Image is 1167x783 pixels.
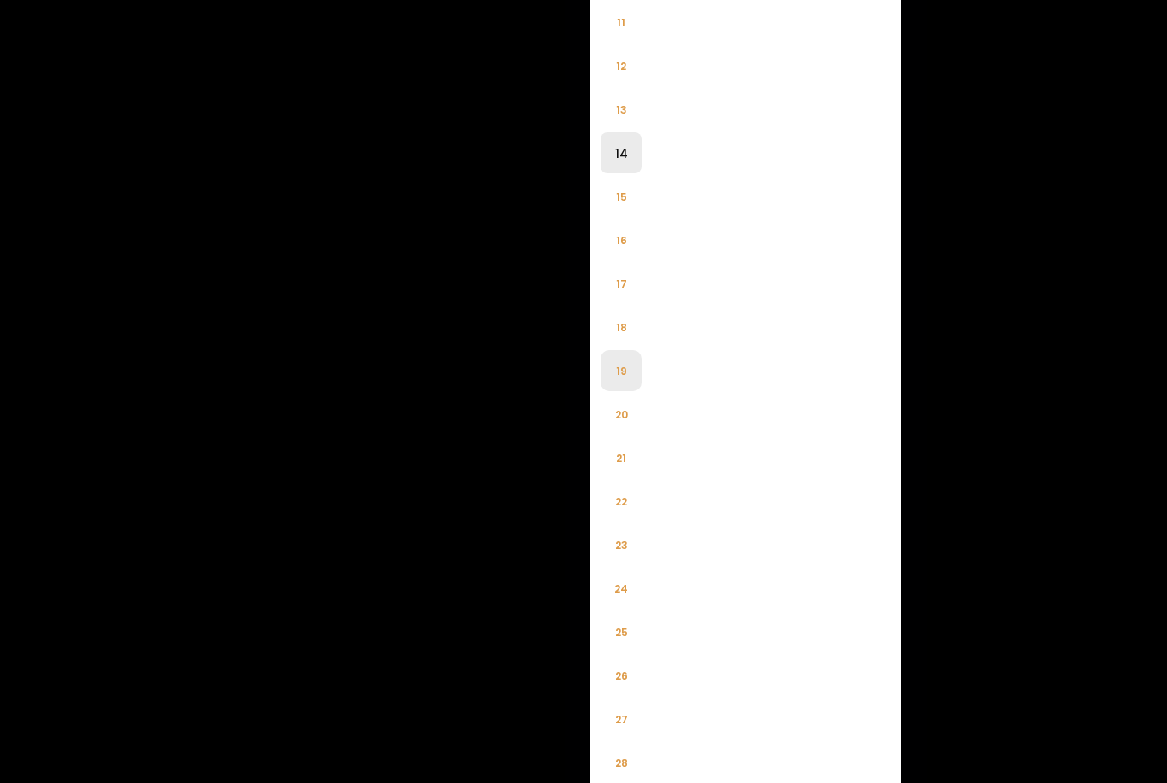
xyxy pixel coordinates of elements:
li: 11 [601,3,642,44]
li: 15 [601,177,642,218]
li: 12 [601,46,642,87]
li: 24 [601,569,642,610]
li: 19 [601,351,642,392]
li: 23 [601,525,642,566]
li: 20 [601,394,642,435]
li: 13 [601,90,642,131]
li: 21 [601,438,642,479]
li: 22 [601,482,642,523]
li: 25 [601,612,642,653]
li: 16 [601,220,642,261]
li: 14 [601,133,642,174]
li: 18 [601,307,642,348]
li: 26 [601,656,642,697]
li: 27 [601,699,642,740]
li: 17 [601,264,642,305]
